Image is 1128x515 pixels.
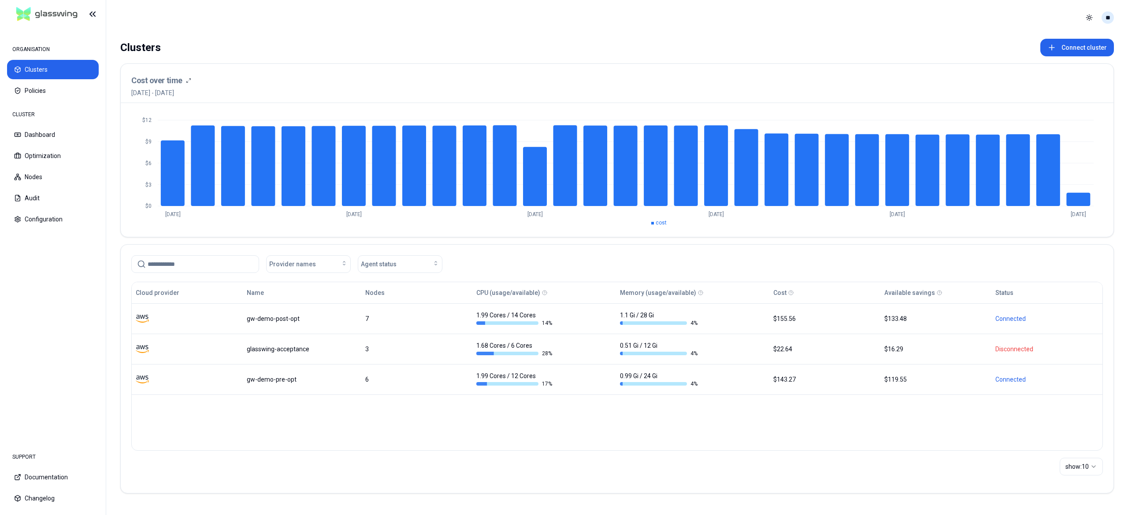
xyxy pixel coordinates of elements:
[773,375,876,384] div: $143.27
[365,345,468,353] div: 3
[656,220,667,226] span: cost
[476,372,554,387] div: 1.99 Cores / 12 Cores
[620,372,698,387] div: 0.99 Gi / 24 Gi
[7,167,99,187] button: Nodes
[890,211,905,217] tspan: [DATE]
[527,211,543,217] tspan: [DATE]
[145,203,152,209] tspan: $0
[247,375,357,384] div: gw-demo-pre-opt
[7,448,99,466] div: SUPPORT
[620,380,698,387] div: 4 %
[165,211,181,217] tspan: [DATE]
[620,320,698,327] div: 4 %
[131,74,182,87] h3: Cost over time
[773,345,876,353] div: $22.64
[120,39,161,56] div: Clusters
[247,314,357,323] div: gw-demo-post-opt
[136,342,149,356] img: aws
[995,314,1098,323] div: Connected
[476,341,554,357] div: 1.68 Cores / 6 Cores
[884,345,987,353] div: $16.29
[7,467,99,487] button: Documentation
[131,88,191,97] span: [DATE] - [DATE]
[884,314,987,323] div: $133.48
[7,106,99,123] div: CLUSTER
[7,125,99,144] button: Dashboard
[620,341,698,357] div: 0.51 Gi / 12 Gi
[7,146,99,166] button: Optimization
[247,345,357,353] div: glasswing-acceptance
[13,4,81,25] img: GlassWing
[145,139,152,145] tspan: $9
[7,40,99,58] div: ORGANISATION
[476,380,554,387] div: 17 %
[995,288,1013,297] div: Status
[7,60,99,79] button: Clusters
[136,373,149,386] img: aws
[361,260,397,269] span: Agent status
[145,160,152,166] tspan: $6
[365,284,385,302] button: Nodes
[476,350,554,357] div: 28 %
[365,314,468,323] div: 7
[773,314,876,323] div: $155.56
[1071,211,1086,217] tspan: [DATE]
[7,188,99,208] button: Audit
[7,489,99,508] button: Changelog
[7,81,99,100] button: Policies
[247,284,264,302] button: Name
[620,311,698,327] div: 1.1 Gi / 28 Gi
[995,375,1098,384] div: Connected
[365,375,468,384] div: 6
[476,311,554,327] div: 1.99 Cores / 14 Cores
[709,211,724,217] tspan: [DATE]
[884,375,987,384] div: $119.55
[773,284,787,302] button: Cost
[476,320,554,327] div: 14 %
[266,255,351,273] button: Provider names
[346,211,362,217] tspan: [DATE]
[145,182,152,188] tspan: $3
[620,350,698,357] div: 4 %
[995,345,1098,353] div: Disconnected
[269,260,316,269] span: Provider names
[142,117,152,123] tspan: $12
[620,284,696,302] button: Memory (usage/available)
[476,284,540,302] button: CPU (usage/available)
[358,255,442,273] button: Agent status
[7,210,99,229] button: Configuration
[136,312,149,325] img: aws
[884,284,935,302] button: Available savings
[1040,39,1114,56] button: Connect cluster
[136,284,179,302] button: Cloud provider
